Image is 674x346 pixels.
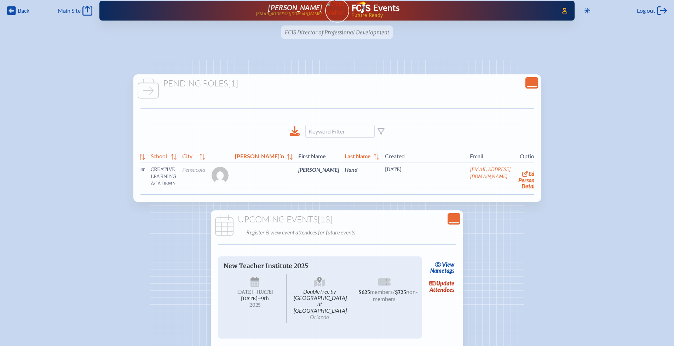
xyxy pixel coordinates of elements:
[224,262,402,270] p: New Teacher Institute 2025
[358,289,370,295] span: $625
[290,126,300,136] div: Download to CSV
[246,227,459,237] p: Register & view event attendees for future events
[395,289,406,295] span: $725
[136,79,538,89] h1: Pending Roles
[268,3,322,12] span: [PERSON_NAME]
[427,278,456,295] a: updateAttendees
[256,12,322,16] p: [EMAIL_ADDRESS][DOMAIN_NAME]
[151,151,168,160] span: School
[179,163,208,194] td: Pensacola
[58,6,92,16] a: Main Site
[318,214,333,225] span: [13]
[148,163,179,194] td: Creative Learning Academy
[517,169,540,191] a: editPerson’s Details
[428,259,456,276] a: viewNametags
[345,151,371,160] span: Last Name
[470,166,511,180] a: [EMAIL_ADDRESS][DOMAIN_NAME]
[253,289,273,295] span: –[DATE]
[385,151,464,160] span: Created
[517,151,540,160] span: Options
[637,7,655,14] span: Log out
[236,289,253,295] span: [DATE]
[393,288,395,295] span: /
[122,4,322,18] a: [PERSON_NAME][EMAIL_ADDRESS][DOMAIN_NAME]
[229,302,281,308] span: 2025
[58,7,81,14] span: Main Site
[352,1,400,14] a: FCIS LogoEvents
[373,4,400,12] h1: Events
[442,261,454,268] span: view
[212,167,229,184] img: Gravatar
[288,274,351,323] span: DoubleTree by [GEOGRAPHIC_DATA] at [GEOGRAPHIC_DATA]
[352,1,552,18] div: FCIS Events — Future ready
[228,78,238,89] span: [1]
[241,296,269,302] span: [DATE]–⁠9th
[370,288,393,295] span: members
[342,163,382,194] td: Hand
[310,313,329,320] span: Orlando
[373,288,418,302] span: non-members
[351,13,552,18] span: Future Ready
[382,163,467,194] td: [DATE]
[305,125,375,138] input: Keyword Filter
[18,7,29,14] span: Back
[214,215,461,225] h1: Upcoming Events
[352,1,370,13] img: Florida Council of Independent Schools
[470,151,511,160] span: Email
[235,151,284,160] span: [PERSON_NAME]’n
[298,151,339,160] span: First Name
[182,151,197,160] span: City
[529,170,538,177] span: edit
[295,163,342,194] td: [PERSON_NAME]
[436,280,454,287] span: update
